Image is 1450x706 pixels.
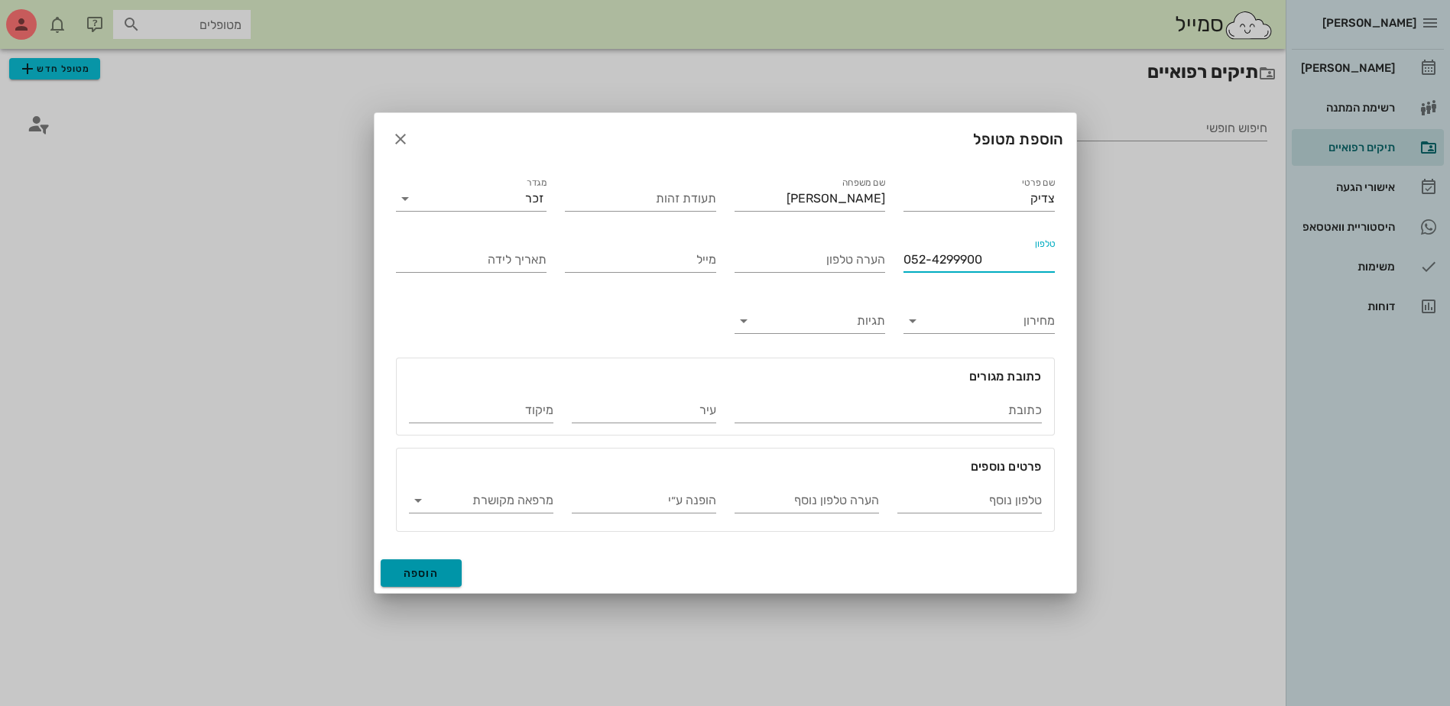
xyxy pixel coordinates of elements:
div: הוספת מטופל [375,113,1076,165]
div: כתובת מגורים [397,358,1054,386]
div: תגיות [735,309,886,333]
div: פרטים נוספים [397,449,1054,476]
button: הוספה [381,559,462,587]
div: מחירון [903,309,1055,333]
label: טלפון [1034,238,1054,250]
label: שם משפחה [842,177,885,189]
label: שם פרטי [1022,177,1055,189]
span: הוספה [404,567,440,580]
div: זכר [525,192,543,206]
div: מגדרזכר [396,186,547,211]
label: מגדר [527,177,547,189]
